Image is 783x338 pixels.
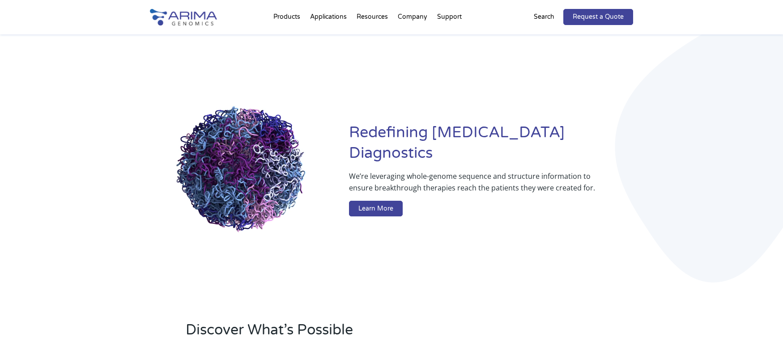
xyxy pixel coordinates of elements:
[349,201,403,217] a: Learn More
[738,295,783,338] iframe: Chat Widget
[534,11,554,23] p: Search
[563,9,633,25] a: Request a Quote
[349,170,597,201] p: We’re leveraging whole-genome sequence and structure information to ensure breakthrough therapies...
[150,9,217,25] img: Arima-Genomics-logo
[349,123,633,170] h1: Redefining [MEDICAL_DATA] Diagnostics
